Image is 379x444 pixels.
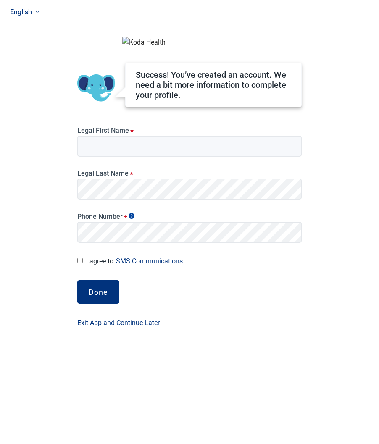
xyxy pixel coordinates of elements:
button: I agree to [113,255,187,267]
a: Current language: English [7,5,373,19]
label: Phone Number [77,213,302,221]
span: down [35,10,39,14]
img: Koda Health [122,37,257,47]
label: Legal Last Name [77,169,302,177]
img: Koda Elephant [77,69,115,107]
div: Success! You’ve created an account. We need a bit more information to complete your profile. [136,70,291,100]
span: Show tooltip [129,213,134,219]
button: Exit App and Continue Later [77,317,160,345]
label: Legal First Name [77,126,302,134]
label: I agree to [86,255,302,267]
label: Exit App and Continue Later [77,318,160,328]
div: Done [89,288,108,296]
button: Done [77,280,119,304]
